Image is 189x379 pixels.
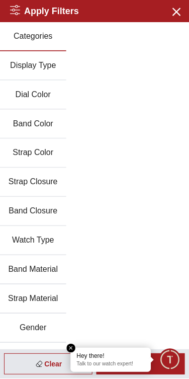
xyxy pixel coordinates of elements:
div: Clear [4,354,92,375]
em: Close tooltip [67,344,76,353]
p: Talk to our watch expert! [77,361,145,368]
div: Chat Widget [159,349,181,371]
div: Hey there! [77,352,145,360]
h2: Apply Filters [10,4,79,18]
